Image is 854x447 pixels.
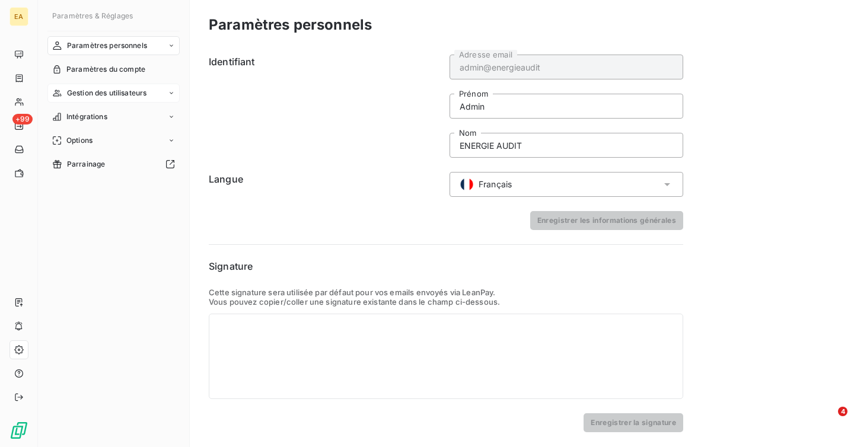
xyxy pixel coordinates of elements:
[52,11,133,20] span: Paramètres & Réglages
[584,413,683,432] button: Enregistrer la signature
[209,288,683,297] p: Cette signature sera utilisée par défaut pour vos emails envoyés via LeanPay.
[450,55,683,79] input: placeholder
[66,111,107,122] span: Intégrations
[530,211,683,230] button: Enregistrer les informations générales
[67,159,106,170] span: Parrainage
[209,172,442,197] h6: Langue
[450,133,683,158] input: placeholder
[12,114,33,124] span: +99
[209,297,683,306] p: Vous pouvez copier/coller une signature existante dans le champ ci-dessous.
[209,259,683,273] h6: Signature
[47,155,180,174] a: Parrainage
[67,88,147,98] span: Gestion des utilisateurs
[479,178,512,190] span: Français
[838,407,847,416] span: 4
[209,14,372,36] h3: Paramètres personnels
[209,55,442,158] h6: Identifiant
[47,60,180,79] a: Paramètres du compte
[450,94,683,119] input: placeholder
[66,64,145,75] span: Paramètres du compte
[814,407,842,435] iframe: Intercom live chat
[9,7,28,26] div: EA
[66,135,93,146] span: Options
[67,40,147,51] span: Paramètres personnels
[9,421,28,440] img: Logo LeanPay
